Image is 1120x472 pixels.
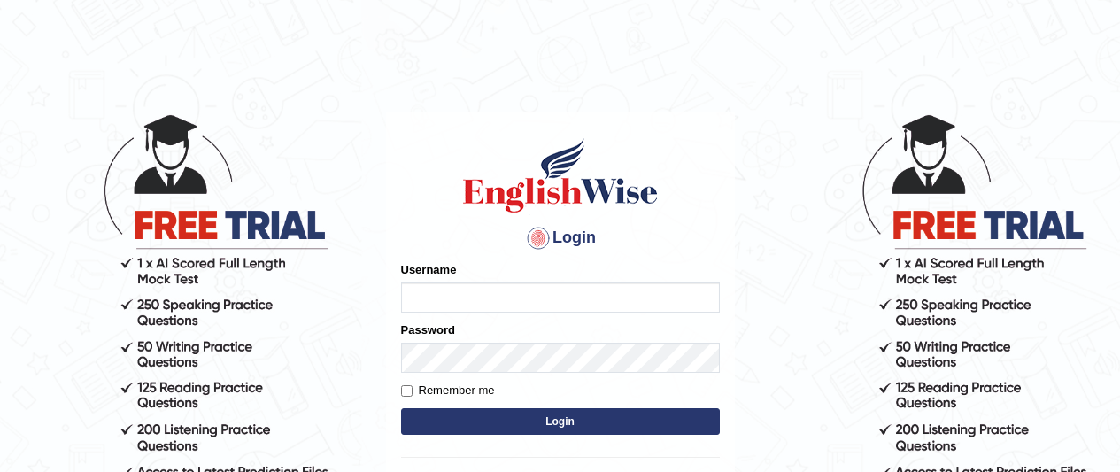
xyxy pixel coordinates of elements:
label: Password [401,321,455,338]
label: Username [401,261,457,278]
input: Remember me [401,385,413,397]
button: Login [401,408,720,435]
label: Remember me [401,382,495,399]
h4: Login [401,224,720,252]
img: Logo of English Wise sign in for intelligent practice with AI [460,135,661,215]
